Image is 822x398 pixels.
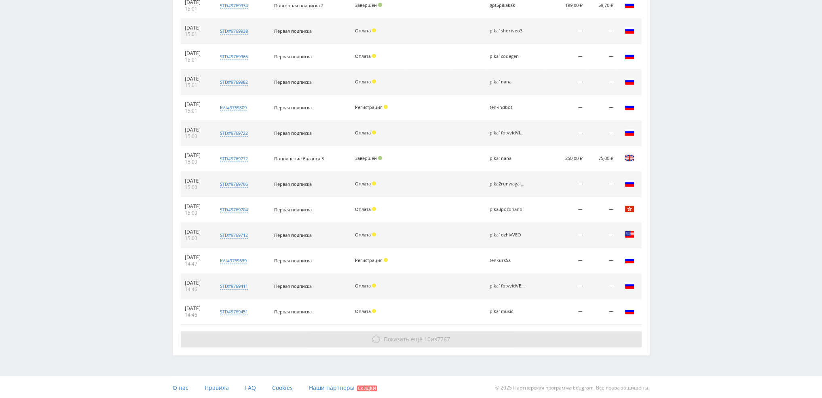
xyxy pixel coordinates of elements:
div: [DATE] [185,76,209,82]
img: usa.png [625,230,634,239]
span: Подтвержден [378,3,382,7]
div: 15:00 [185,159,209,165]
div: std#9769966 [220,53,248,60]
div: 15:01 [185,6,209,12]
td: — [586,121,617,146]
div: [DATE] [185,178,209,184]
span: Скидки [357,385,377,391]
span: Первая подписка [274,258,312,264]
img: rus.png [625,306,634,316]
td: — [586,19,617,44]
span: Наши партнеры [309,384,355,392]
span: Холд [372,232,376,236]
span: Холд [372,207,376,211]
img: rus.png [625,51,634,61]
span: 7767 [437,335,450,343]
div: std#9769451 [220,309,248,315]
span: Cookies [272,384,293,392]
div: pika1fotvvidVIDGEN [490,130,526,136]
div: pika1fotvvidVEO3 [490,283,526,289]
td: — [586,223,617,248]
div: std#9769706 [220,181,248,187]
td: — [586,95,617,121]
td: — [545,19,587,44]
div: 14:46 [185,312,209,318]
span: Первая подписка [274,232,312,238]
div: 15:01 [185,82,209,89]
span: Холд [372,309,376,313]
div: 15:01 [185,57,209,63]
td: — [586,44,617,70]
div: [DATE] [185,50,209,57]
span: Первая подписка [274,104,312,111]
span: Первая подписка [274,28,312,34]
span: Холд [372,79,376,83]
span: О нас [173,384,188,392]
span: Холд [372,283,376,287]
div: gpt5pikakak [490,3,526,8]
img: gbr.png [625,153,634,163]
td: — [545,223,587,248]
span: Пополнение баланса 3 [274,155,324,162]
div: pika2runwayaleph [490,181,526,187]
span: Правила [205,384,229,392]
span: из [384,335,450,343]
span: Оплата [355,130,371,136]
td: — [545,197,587,223]
img: rus.png [625,128,634,137]
div: tenkurs5a [490,258,526,263]
span: Первая подписка [274,53,312,60]
span: Первая подписка [274,181,312,187]
div: [DATE] [185,229,209,235]
span: Показать ещё [384,335,423,343]
span: Регистрация [355,104,382,110]
div: std#9769722 [220,130,248,136]
img: rus.png [625,179,634,188]
img: rus.png [625,26,634,35]
td: — [545,121,587,146]
span: Первая подписка [274,283,312,289]
span: Холд [372,54,376,58]
td: — [586,197,617,223]
div: kai#9769809 [220,104,247,111]
div: pika3pozdnano [490,207,526,212]
div: pika1nana [490,156,526,161]
td: — [545,274,587,299]
span: Оплата [355,206,371,212]
span: Оплата [355,232,371,238]
span: Завершён [355,2,377,8]
td: — [545,70,587,95]
div: [DATE] [185,25,209,31]
td: — [586,299,617,325]
div: pika1nana [490,79,526,85]
div: std#9769411 [220,283,248,289]
span: 10 [424,335,431,343]
span: Завершён [355,155,377,161]
div: 15:00 [185,210,209,216]
div: std#9769938 [220,28,248,34]
div: 15:01 [185,108,209,114]
div: 14:47 [185,261,209,267]
div: [DATE] [185,127,209,133]
div: ten-indbot [490,105,526,110]
span: Холд [372,28,376,32]
div: pika1music [490,309,526,314]
td: — [545,44,587,70]
div: pika1codegen [490,54,526,59]
button: Показать ещё 10из7767 [181,331,642,347]
td: — [586,172,617,197]
td: — [586,274,617,299]
span: Оплата [355,308,371,314]
span: Оплата [355,28,371,34]
div: 15:01 [185,31,209,38]
div: std#9769982 [220,79,248,85]
td: — [545,95,587,121]
span: FAQ [245,384,256,392]
div: std#9769934 [220,2,248,9]
span: Холд [372,130,376,134]
div: [DATE] [185,305,209,312]
img: rus.png [625,281,634,290]
td: — [545,248,587,274]
td: — [545,299,587,325]
span: Холд [372,181,376,185]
